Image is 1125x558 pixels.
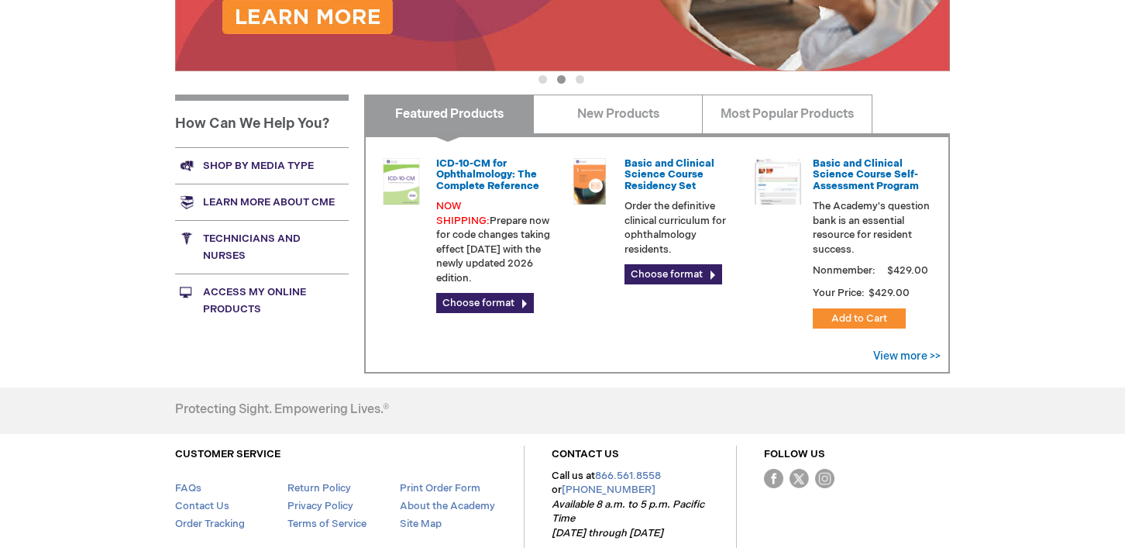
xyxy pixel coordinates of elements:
img: bcscself_20.jpg [755,158,801,205]
span: Add to Cart [831,312,887,325]
p: Prepare now for code changes taking effect [DATE] with the newly updated 2026 edition. [436,199,554,285]
a: Privacy Policy [287,500,353,512]
strong: Nonmember: [813,261,876,281]
a: Learn more about CME [175,184,349,220]
h4: Protecting Sight. Empowering Lives.® [175,403,389,417]
em: Available 8 a.m. to 5 p.m. Pacific Time [DATE] through [DATE] [552,498,704,539]
a: Contact Us [175,500,229,512]
a: Access My Online Products [175,274,349,327]
a: Technicians and nurses [175,220,349,274]
a: New Products [533,95,703,133]
img: instagram [815,469,834,488]
button: Add to Cart [813,308,906,329]
a: Terms of Service [287,518,366,530]
span: $429.00 [885,264,931,277]
font: NOW SHIPPING: [436,200,490,227]
img: 0120008u_42.png [378,158,425,205]
a: Order Tracking [175,518,245,530]
a: About the Academy [400,500,495,512]
a: Choose format [624,264,722,284]
a: Return Policy [287,482,351,494]
span: $429.00 [867,287,912,299]
a: Basic and Clinical Science Course Residency Set [624,157,714,192]
a: ICD-10-CM for Ophthalmology: The Complete Reference [436,157,539,192]
p: Call us at or [552,469,709,541]
a: Shop by media type [175,147,349,184]
a: 866.561.8558 [595,470,661,482]
a: [PHONE_NUMBER] [562,484,655,496]
button: 2 of 3 [557,75,566,84]
p: The Academy's question bank is an essential resource for resident success. [813,199,931,257]
a: CUSTOMER SERVICE [175,448,280,460]
a: FOLLOW US [764,448,825,460]
a: View more >> [873,350,941,363]
button: 3 of 3 [576,75,584,84]
a: Site Map [400,518,442,530]
a: Most Popular Products [702,95,872,133]
a: Basic and Clinical Science Course Self-Assessment Program [813,157,919,192]
a: CONTACT US [552,448,619,460]
a: Print Order Form [400,482,480,494]
a: FAQs [175,482,201,494]
img: Facebook [764,469,783,488]
img: Twitter [790,469,809,488]
img: 02850963u_47.png [566,158,613,205]
p: Order the definitive clinical curriculum for ophthalmology residents. [624,199,742,257]
button: 1 of 3 [538,75,547,84]
strong: Your Price: [813,287,865,299]
a: Featured Products [364,95,534,133]
h1: How Can We Help You? [175,95,349,147]
a: Choose format [436,293,534,313]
